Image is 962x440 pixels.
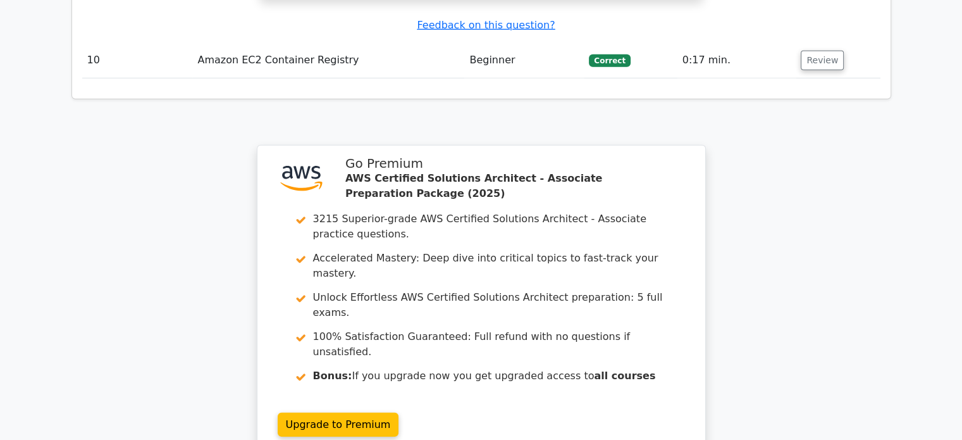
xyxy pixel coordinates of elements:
[589,54,630,67] span: Correct
[278,413,399,437] a: Upgrade to Premium
[464,42,584,79] td: Beginner
[801,51,844,70] button: Review
[677,42,796,79] td: 0:17 min.
[417,19,555,31] a: Feedback on this question?
[82,42,193,79] td: 10
[192,42,464,79] td: Amazon EC2 Container Registry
